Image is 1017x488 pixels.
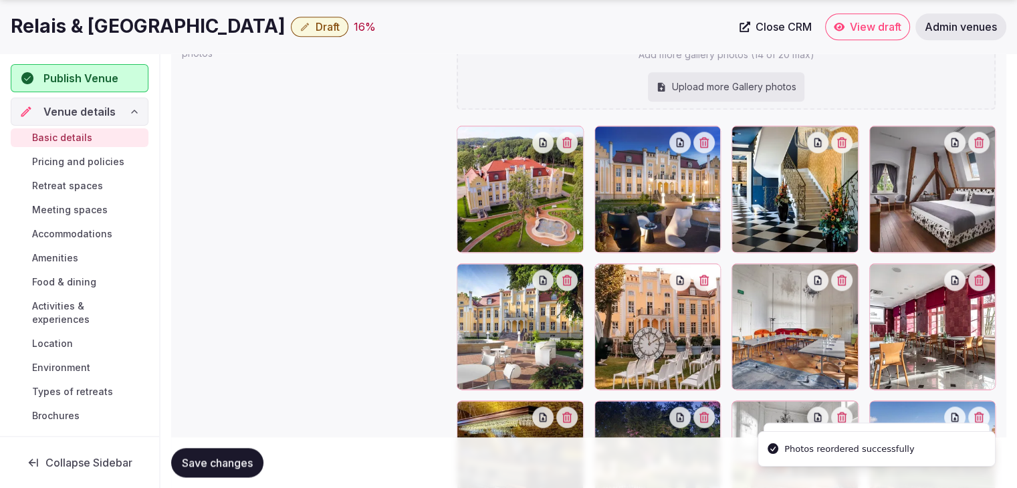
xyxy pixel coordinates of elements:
div: Quadrille-2.jpeg [731,126,859,253]
a: Environment [11,358,148,377]
span: View draft [850,20,901,33]
a: Retreat spaces [11,176,148,195]
a: Accommodations [11,225,148,243]
a: Meeting spaces [11,201,148,219]
span: Basic details [32,131,92,144]
a: Activities & experiences [11,297,148,329]
a: View draft [825,13,910,40]
span: Pricing and policies [32,155,124,168]
a: Types of retreats [11,382,148,401]
span: Meeting spaces [32,203,108,217]
div: Quadrille-5.jpeg [594,126,721,253]
span: Close CRM [756,20,812,33]
a: Admin venues [915,13,1006,40]
span: Publish Venue [43,70,118,86]
p: Add more gallery photos (14 of 20 max) [639,48,814,62]
span: Accommodations [32,227,112,241]
span: Admin venues [925,20,997,33]
button: Publish Venue [11,64,148,92]
span: Save changes [182,456,253,469]
span: Venue details [43,104,116,120]
div: Quadrille-3.jpeg [457,126,584,253]
h1: Relais & [GEOGRAPHIC_DATA] [11,13,286,39]
div: Upload more Gallery photos [648,72,804,102]
a: Ownership [11,433,148,461]
button: Draft [291,17,348,37]
div: sala-czerwona.jpg [869,263,996,390]
a: Brochures [11,406,148,425]
span: Collapse Sidebar [45,456,132,469]
button: Save changes [171,448,263,477]
div: Quadrille.jpeg [457,263,584,390]
a: Close CRM [731,13,820,40]
a: Pricing and policies [11,152,148,171]
span: Location [32,337,73,350]
span: Activities & experiences [32,299,143,326]
a: Location [11,334,148,353]
span: Types of retreats [32,385,113,398]
span: Environment [32,361,90,374]
div: Sala-Balowa-podkowa.jpg [731,263,859,390]
div: 16 % [354,19,376,35]
div: rv-Relais-&-Chateaux-Hotel-Quadrille-accommodation.jpeg [869,126,996,253]
div: Photos reordered successfully [784,443,914,456]
div: Quadrille-4.jpg [594,263,721,390]
span: Retreat spaces [32,179,103,193]
span: Amenities [32,251,78,265]
a: Food & dining [11,273,148,291]
span: Food & dining [32,275,96,289]
a: Basic details [11,128,148,147]
span: Brochures [32,409,80,422]
span: Draft [316,20,340,33]
a: Amenities [11,249,148,267]
button: 16% [354,19,376,35]
button: Collapse Sidebar [11,448,148,477]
